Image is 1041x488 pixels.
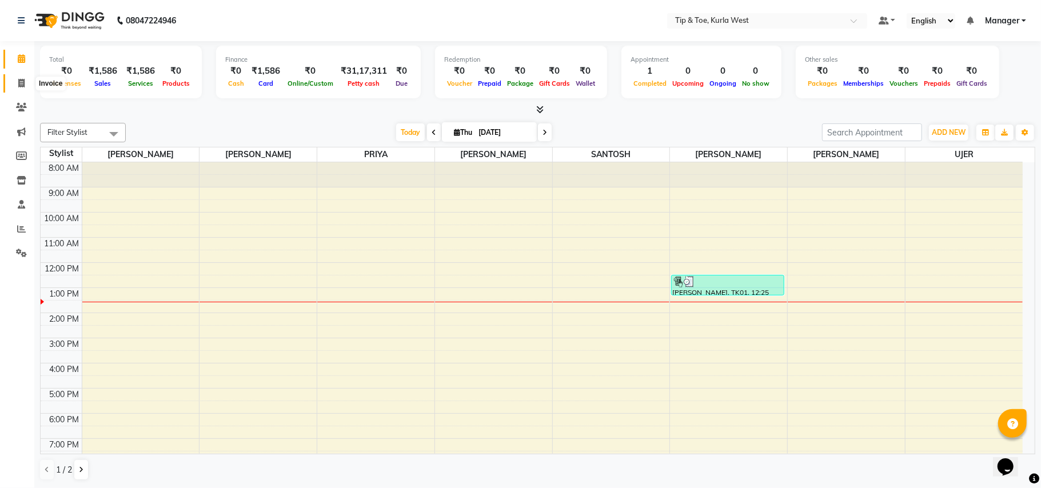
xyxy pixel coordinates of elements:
[396,123,425,141] span: Today
[707,65,739,78] div: 0
[393,79,410,87] span: Due
[805,55,990,65] div: Other sales
[475,124,532,141] input: 2025-09-04
[36,77,65,91] div: Invoice
[56,464,72,476] span: 1 / 2
[906,147,1023,162] span: UJER
[921,65,954,78] div: ₹0
[47,127,87,137] span: Filter Stylist
[929,125,968,141] button: ADD NEW
[285,65,336,78] div: ₹0
[41,147,82,159] div: Stylist
[672,275,784,295] div: [PERSON_NAME], TK01, 12:25 PM-01:15 PM, Bigen [PERSON_NAME] Color,[PERSON_NAME] trim + line up
[392,65,412,78] div: ₹0
[225,79,247,87] span: Cash
[47,288,82,300] div: 1:00 PM
[475,65,504,78] div: ₹0
[932,128,966,137] span: ADD NEW
[475,79,504,87] span: Prepaid
[435,147,552,162] span: [PERSON_NAME]
[670,147,787,162] span: [PERSON_NAME]
[444,65,475,78] div: ₹0
[805,65,840,78] div: ₹0
[159,65,193,78] div: ₹0
[993,442,1030,477] iframe: chat widget
[225,65,247,78] div: ₹0
[159,79,193,87] span: Products
[840,65,887,78] div: ₹0
[200,147,317,162] span: [PERSON_NAME]
[631,65,669,78] div: 1
[256,79,276,87] span: Card
[739,79,772,87] span: No show
[954,79,990,87] span: Gift Cards
[553,147,670,162] span: SANTOSH
[739,65,772,78] div: 0
[536,65,573,78] div: ₹0
[47,414,82,426] div: 6:00 PM
[444,79,475,87] span: Voucher
[125,79,156,87] span: Services
[631,79,669,87] span: Completed
[631,55,772,65] div: Appointment
[573,79,598,87] span: Wallet
[536,79,573,87] span: Gift Cards
[451,128,475,137] span: Thu
[49,65,84,78] div: ₹0
[887,65,921,78] div: ₹0
[47,389,82,401] div: 5:00 PM
[43,263,82,275] div: 12:00 PM
[444,55,598,65] div: Redemption
[504,65,536,78] div: ₹0
[122,65,159,78] div: ₹1,586
[504,79,536,87] span: Package
[840,79,887,87] span: Memberships
[707,79,739,87] span: Ongoing
[47,162,82,174] div: 8:00 AM
[573,65,598,78] div: ₹0
[225,55,412,65] div: Finance
[126,5,176,37] b: 08047224946
[42,213,82,225] div: 10:00 AM
[954,65,990,78] div: ₹0
[822,123,922,141] input: Search Appointment
[887,79,921,87] span: Vouchers
[669,79,707,87] span: Upcoming
[47,439,82,451] div: 7:00 PM
[42,238,82,250] div: 11:00 AM
[29,5,107,37] img: logo
[805,79,840,87] span: Packages
[247,65,285,78] div: ₹1,586
[921,79,954,87] span: Prepaids
[47,187,82,199] div: 9:00 AM
[82,147,200,162] span: [PERSON_NAME]
[317,147,434,162] span: PRIYA
[788,147,905,162] span: [PERSON_NAME]
[345,79,383,87] span: Petty cash
[49,55,193,65] div: Total
[92,79,114,87] span: Sales
[669,65,707,78] div: 0
[285,79,336,87] span: Online/Custom
[336,65,392,78] div: ₹31,17,311
[47,313,82,325] div: 2:00 PM
[84,65,122,78] div: ₹1,586
[47,338,82,350] div: 3:00 PM
[47,363,82,375] div: 4:00 PM
[985,15,1019,27] span: Manager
